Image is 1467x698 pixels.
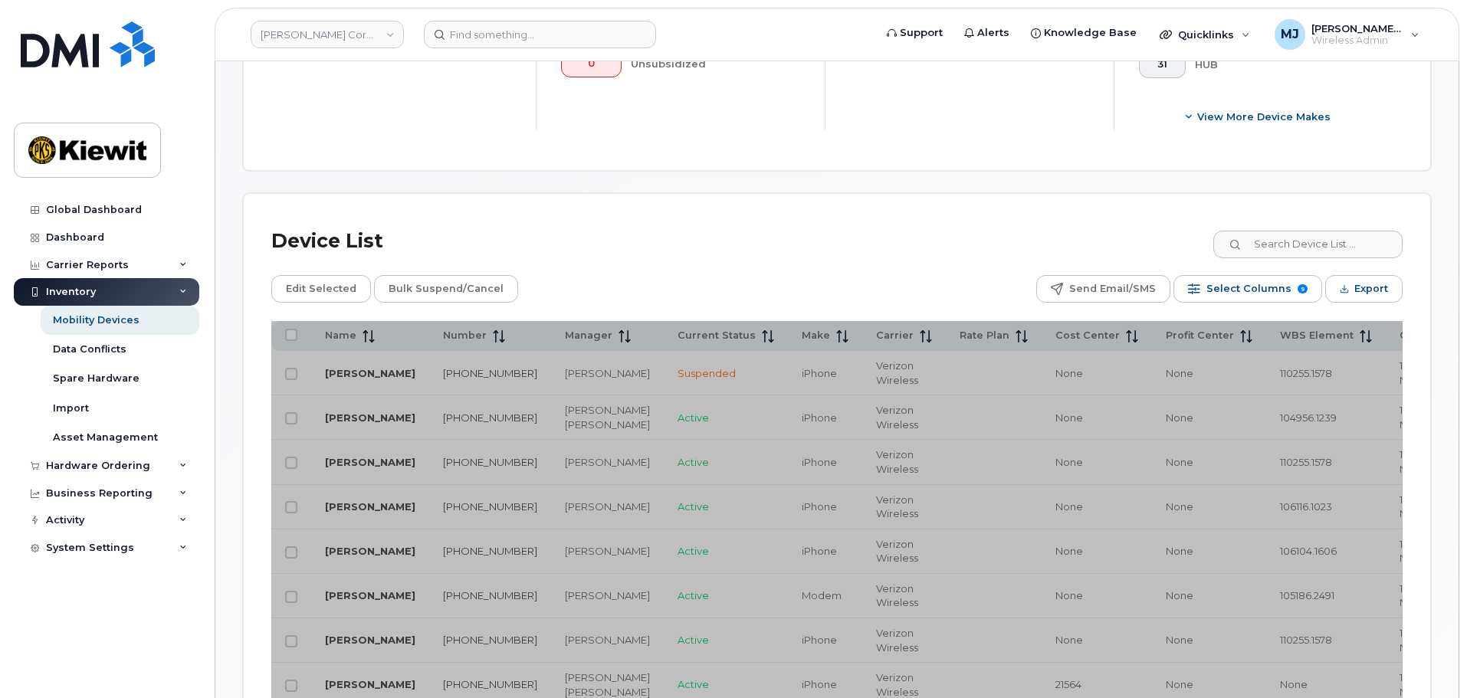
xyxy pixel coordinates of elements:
span: Select Columns [1206,277,1291,300]
span: MJ [1281,25,1299,44]
button: Bulk Suspend/Cancel [374,275,518,303]
div: Device List [271,221,383,261]
span: 31 [1152,58,1173,70]
span: Wireless Admin [1311,34,1403,47]
span: Send Email/SMS [1069,277,1156,300]
input: Find something... [424,21,656,48]
span: 9 [1298,284,1308,294]
a: Kiewit Corporation [251,21,404,48]
span: Edit Selected [286,277,356,300]
button: View More Device Makes [1139,103,1378,130]
button: 31 [1139,51,1186,78]
a: Alerts [953,18,1020,48]
a: Support [876,18,953,48]
button: 0 [561,50,622,77]
span: Support [900,25,943,41]
a: Knowledge Base [1020,18,1147,48]
button: Select Columns 9 [1173,275,1322,303]
input: Search Device List ... [1213,231,1403,258]
div: HUB [1195,51,1379,78]
button: Export [1325,275,1403,303]
div: Morgan Jupiter [1264,19,1430,50]
div: Unsubsidized [631,50,801,77]
span: Knowledge Base [1044,25,1137,41]
div: Quicklinks [1149,19,1261,50]
button: Send Email/SMS [1036,275,1170,303]
span: Bulk Suspend/Cancel [389,277,504,300]
button: Edit Selected [271,275,371,303]
span: View More Device Makes [1197,110,1331,124]
span: Export [1354,277,1388,300]
iframe: Messenger Launcher [1400,631,1456,687]
span: 0 [574,57,609,70]
span: Alerts [977,25,1009,41]
span: [PERSON_NAME] Jupiter [1311,22,1403,34]
span: Quicklinks [1178,28,1234,41]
